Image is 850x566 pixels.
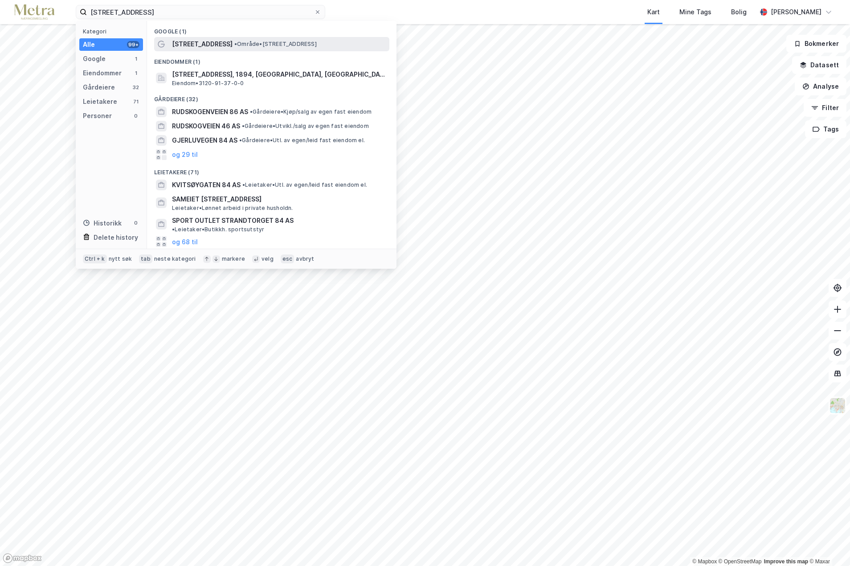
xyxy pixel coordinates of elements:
img: Z [829,397,846,414]
span: • [234,41,237,47]
span: SPORT OUTLET STRANDTORGET 84 AS [172,215,294,226]
span: Gårdeiere • Kjøp/salg av egen fast eiendom [250,108,372,115]
div: 99+ [127,41,139,48]
div: 0 [132,219,139,226]
div: Kategori [83,28,143,35]
div: Leietakere [83,96,117,107]
span: SAMEIET [STREET_ADDRESS] [172,194,386,205]
div: Mine Tags [679,7,711,17]
div: Ctrl + k [83,254,107,263]
span: • [242,123,245,129]
button: Datasett [792,56,846,74]
span: Leietaker • Lønnet arbeid i private husholdn. [172,205,293,212]
div: 32 [132,84,139,91]
div: Alle [83,39,95,50]
div: [PERSON_NAME] [771,7,821,17]
div: Historikk [83,218,122,229]
span: Leietaker • Butikkh. sportsutstyr [172,226,264,233]
div: Kart [647,7,660,17]
button: Tags [805,120,846,138]
div: avbryt [296,255,314,262]
div: Leietakere (71) [147,162,396,178]
button: Analyse [795,78,846,95]
div: Eiendommer [83,68,122,78]
div: 1 [132,70,139,77]
button: Bokmerker [786,35,846,53]
span: GJERLUVEGEN 84 AS [172,135,237,146]
div: markere [222,255,245,262]
div: Delete history [94,232,138,243]
div: Google (1) [147,21,396,37]
span: • [172,226,175,233]
span: KVITSØYGATEN 84 AS [172,180,241,190]
span: Eiendom • 3120-91-37-0-0 [172,80,244,87]
a: Mapbox homepage [3,553,42,563]
button: og 68 til [172,236,198,247]
span: [STREET_ADDRESS], 1894, [GEOGRAPHIC_DATA], [GEOGRAPHIC_DATA] [172,69,386,80]
img: metra-logo.256734c3b2bbffee19d4.png [14,4,54,20]
div: neste kategori [154,255,196,262]
span: RUDSKOGVEIEN 46 AS [172,121,240,131]
div: 1 [132,55,139,62]
div: tab [139,254,152,263]
span: RUDSKOGENVEIEN 86 AS [172,107,248,117]
input: Søk på adresse, matrikkel, gårdeiere, leietakere eller personer [87,5,314,19]
div: Bolig [731,7,747,17]
div: Gårdeiere [83,82,115,93]
div: nytt søk [109,255,132,262]
div: 0 [132,112,139,119]
div: Personer [83,111,112,121]
span: Leietaker • Utl. av egen/leid fast eiendom el. [242,181,367,189]
div: Gårdeiere (32) [147,89,396,105]
iframe: Chat Widget [805,523,850,566]
a: Improve this map [764,558,808,565]
div: esc [281,254,294,263]
div: Kontrollprogram for chat [805,523,850,566]
div: Google [83,53,106,64]
span: Gårdeiere • Utl. av egen/leid fast eiendom el. [239,137,365,144]
span: Område • [STREET_ADDRESS] [234,41,317,48]
span: Gårdeiere • Utvikl./salg av egen fast eiendom [242,123,369,130]
a: Mapbox [692,558,717,565]
button: og 29 til [172,149,198,160]
span: • [242,181,245,188]
button: Filter [804,99,846,117]
span: • [250,108,253,115]
span: • [239,137,242,144]
a: OpenStreetMap [719,558,762,565]
div: Eiendommer (1) [147,51,396,67]
div: velg [262,255,274,262]
span: [STREET_ADDRESS] [172,39,233,49]
div: 71 [132,98,139,105]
